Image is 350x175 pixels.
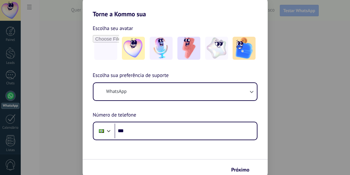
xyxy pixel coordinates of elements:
span: Número de telefone [93,111,136,119]
img: -3.jpeg [177,37,200,60]
div: Brazil: + 55 [95,124,108,138]
span: WhatsApp [106,88,127,95]
span: Próximo [231,168,249,172]
img: -2.jpeg [150,37,173,60]
span: Escolha seu avatar [93,24,133,33]
button: WhatsApp [93,83,257,100]
img: -1.jpeg [122,37,145,60]
span: Escolha sua preferência de suporte [93,72,169,80]
img: -5.jpeg [233,37,256,60]
img: -4.jpeg [205,37,228,60]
